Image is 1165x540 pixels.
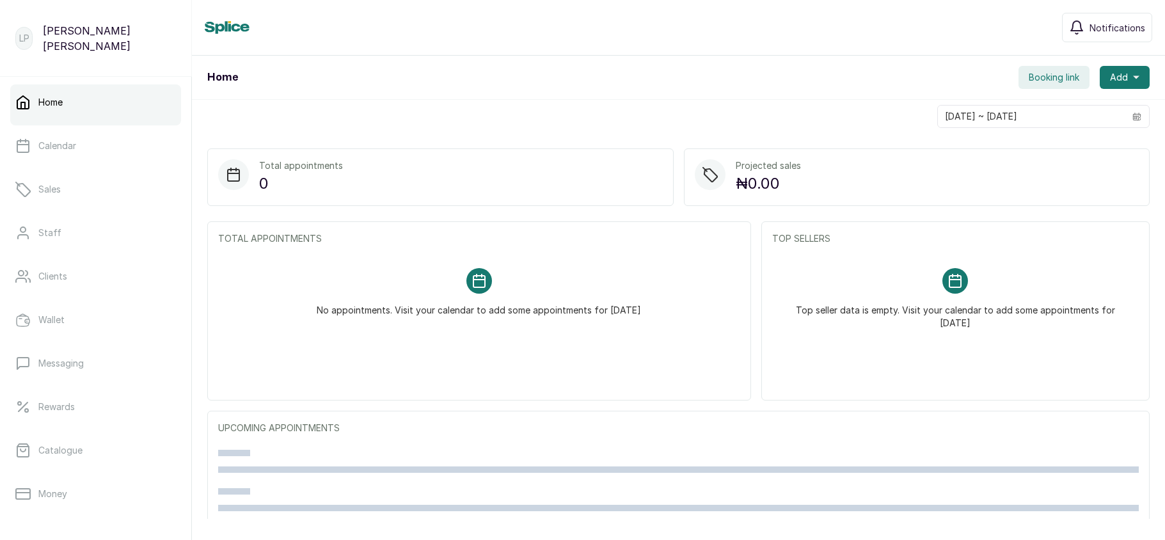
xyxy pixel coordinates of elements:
[38,401,75,413] p: Rewards
[10,258,181,294] a: Clients
[218,422,1139,434] p: UPCOMING APPOINTMENTS
[317,294,641,317] p: No appointments. Visit your calendar to add some appointments for [DATE]
[259,159,343,172] p: Total appointments
[1062,13,1152,42] button: Notifications
[10,302,181,338] a: Wallet
[10,389,181,425] a: Rewards
[38,314,65,326] p: Wallet
[218,232,740,245] p: TOTAL APPOINTMENTS
[38,96,63,109] p: Home
[10,84,181,120] a: Home
[10,476,181,512] a: Money
[772,232,1139,245] p: TOP SELLERS
[19,32,29,45] p: LP
[736,172,801,195] p: ₦0.00
[10,433,181,468] a: Catalogue
[10,345,181,381] a: Messaging
[1090,21,1145,35] span: Notifications
[736,159,801,172] p: Projected sales
[1110,71,1128,84] span: Add
[1132,112,1141,121] svg: calendar
[38,270,67,283] p: Clients
[259,172,343,195] p: 0
[38,444,83,457] p: Catalogue
[10,215,181,251] a: Staff
[38,488,67,500] p: Money
[788,294,1123,330] p: Top seller data is empty. Visit your calendar to add some appointments for [DATE]
[38,139,76,152] p: Calendar
[1018,66,1090,89] button: Booking link
[1100,66,1150,89] button: Add
[43,23,176,54] p: [PERSON_NAME] [PERSON_NAME]
[207,70,238,85] h1: Home
[1029,71,1079,84] span: Booking link
[38,183,61,196] p: Sales
[38,357,84,370] p: Messaging
[38,226,61,239] p: Staff
[10,171,181,207] a: Sales
[10,128,181,164] a: Calendar
[938,106,1125,127] input: Select date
